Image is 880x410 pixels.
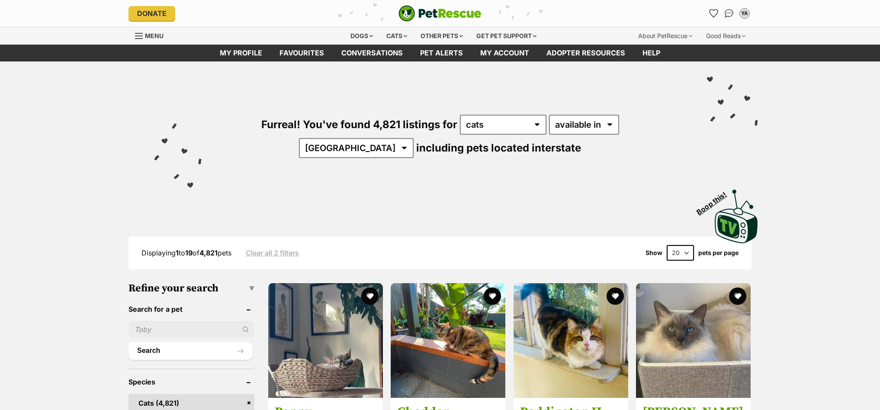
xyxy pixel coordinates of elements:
[333,45,411,61] a: conversations
[416,142,581,154] span: including pets located interstate
[715,190,758,243] img: PetRescue TV logo
[271,45,333,61] a: Favourites
[740,9,749,18] div: YA
[145,32,164,39] span: Menu
[128,305,254,313] header: Search for a pet
[698,249,739,256] label: pets per page
[632,27,698,45] div: About PetRescue
[411,45,472,61] a: Pet alerts
[484,287,501,305] button: favourite
[707,6,720,20] a: Favourites
[268,283,383,398] img: Poppy - Domestic Short Hair (DSH) Cat
[361,287,378,305] button: favourite
[141,249,231,257] span: Displaying to of pets
[722,6,736,20] a: Conversations
[646,249,662,256] span: Show
[261,118,457,131] span: Furreal! You've found 4,821 listings for
[128,282,254,294] h3: Refine your search
[128,378,254,386] header: Species
[634,45,669,61] a: Help
[636,283,751,398] img: Alfie - Ragdoll Cat
[128,6,175,21] a: Donate
[725,9,734,18] img: chat-41dd97257d64d25036548639549fe6c8038ab92f7586957e7f3b1b290dea8141.svg
[344,27,379,45] div: Dogs
[246,249,299,257] a: Clear all 2 filters
[729,287,746,305] button: favourite
[391,283,505,398] img: Cheddar - Domestic Short Hair (DSH) Cat
[472,45,538,61] a: My account
[715,182,758,245] a: Boop this!
[128,342,252,359] button: Search
[738,6,752,20] button: My account
[135,27,170,43] a: Menu
[514,283,628,398] img: Paddington II - Domestic Short Hair (DSH) Cat
[398,5,482,22] img: logo-cat-932fe2b9b8326f06289b0f2fb663e598f794de774fb13d1741a6617ecf9a85b4.svg
[538,45,634,61] a: Adopter resources
[414,27,469,45] div: Other pets
[380,27,413,45] div: Cats
[185,249,193,257] strong: 19
[398,5,482,22] a: PetRescue
[176,249,179,257] strong: 1
[470,27,543,45] div: Get pet support
[707,6,752,20] ul: Account quick links
[606,287,623,305] button: favourite
[695,185,735,216] span: Boop this!
[199,249,218,257] strong: 4,821
[700,27,752,45] div: Good Reads
[128,321,254,338] input: Toby
[211,45,271,61] a: My profile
